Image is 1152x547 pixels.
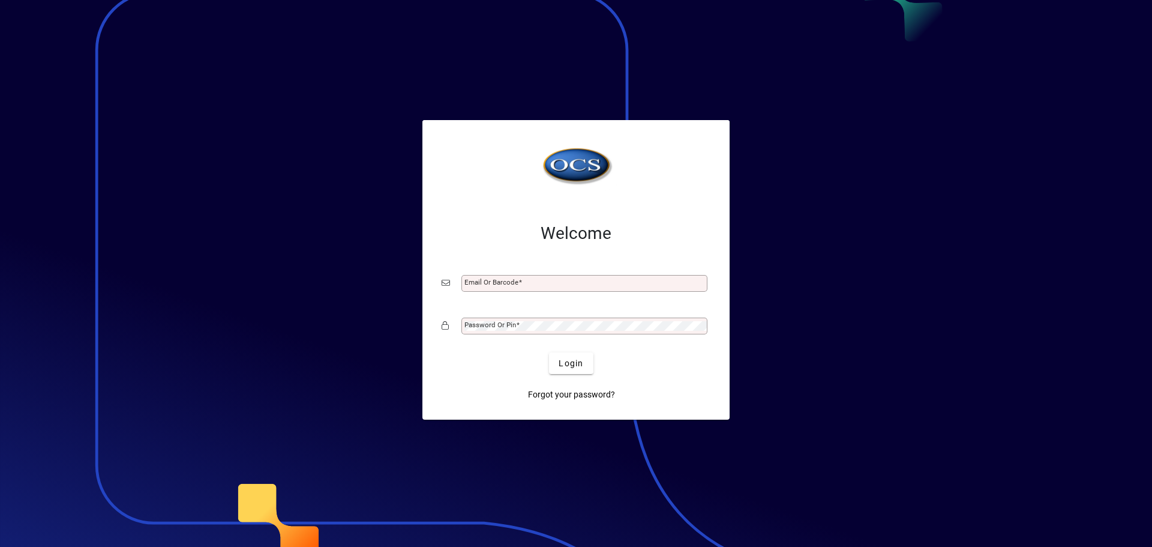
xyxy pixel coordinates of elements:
a: Forgot your password? [523,384,620,405]
button: Login [549,352,593,374]
h2: Welcome [442,223,710,244]
span: Login [559,357,583,370]
span: Forgot your password? [528,388,615,401]
mat-label: Email or Barcode [464,278,518,286]
mat-label: Password or Pin [464,321,516,329]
